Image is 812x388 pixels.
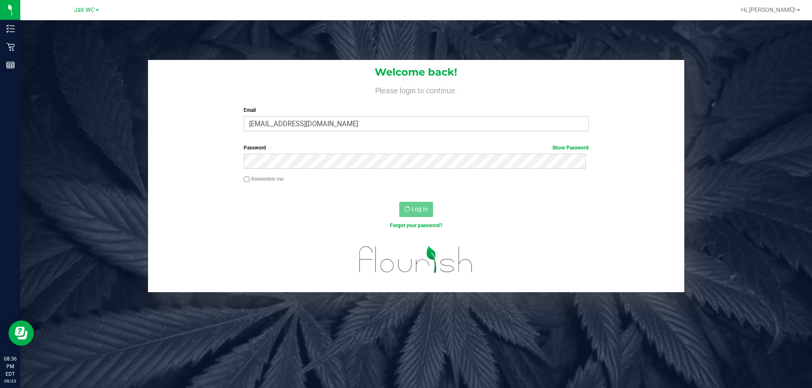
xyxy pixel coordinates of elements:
a: Forgot your password? [390,222,442,228]
p: 08:36 PM EDT [4,355,16,378]
span: Hi, [PERSON_NAME]! [741,6,796,13]
button: Log In [399,202,433,217]
h4: Please login to continue. [148,84,684,95]
a: Show Password [552,145,589,151]
iframe: Resource center [8,320,34,346]
h1: Welcome back! [148,67,684,78]
span: Log In [411,206,428,212]
p: 08/23 [4,378,16,384]
span: Jax WC [74,6,95,14]
span: Password [244,145,266,151]
inline-svg: Reports [6,61,15,69]
inline-svg: Retail [6,43,15,51]
inline-svg: Inventory [6,24,15,33]
img: flourish_logo.svg [349,238,483,281]
label: Remember me [244,175,283,183]
input: Remember me [244,176,250,182]
label: Email [244,106,588,114]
